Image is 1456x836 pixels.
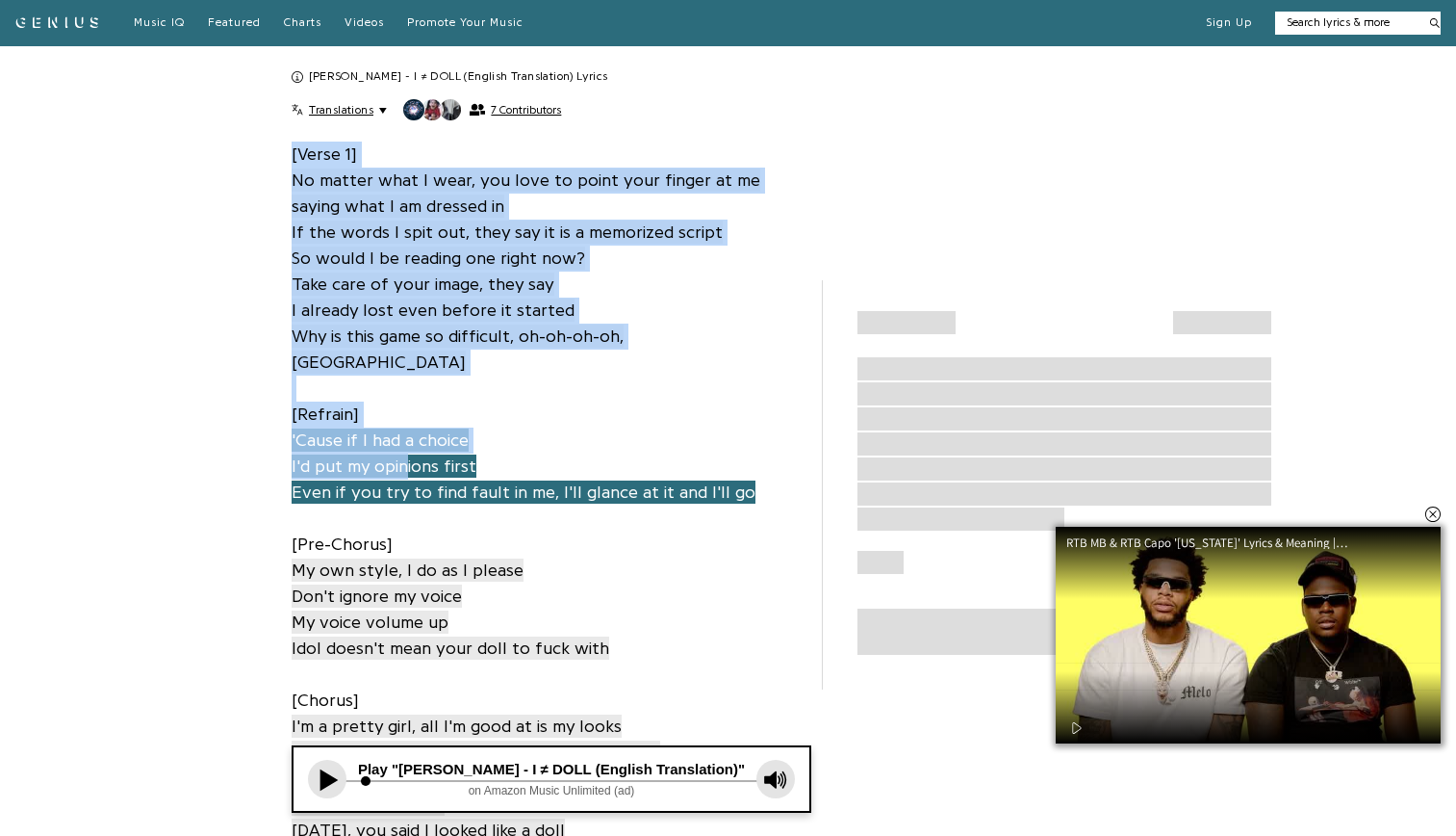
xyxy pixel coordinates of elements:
[402,98,561,121] button: 7 Contributors
[208,15,261,31] a: Featured
[208,16,261,28] span: Featured
[345,16,384,28] span: Videos
[491,103,561,117] span: 7 Contributors
[1275,14,1418,31] input: Search lyrics & more
[407,15,524,31] a: Promote Your Music
[292,428,755,506] a: 'Cause if I had a choiceI'd put my opinions firstEven if you try to find fault in me, I'll glance...
[823,265,1394,690] aside: annotation
[134,15,185,31] a: Music IQ
[1206,15,1252,31] button: Sign Up
[292,168,760,376] a: No matter what I wear, you love to point your finger at me saying what I am dressed inIf the word...
[292,102,387,118] button: Translations
[284,15,321,31] a: Charts
[292,559,609,660] span: My own style, I do as I please Don't ignore my voice My voice volume up Idol doesn't mean your do...
[292,558,609,662] a: My own style, I do as I pleaseDon't ignore my voiceMy voice volume upIdol doesn't mean your doll ...
[407,16,524,28] span: Promote Your Music
[294,747,809,811] iframe: Tonefuse player
[1066,536,1365,549] div: RTB MB & RTB Capo '[US_STATE]' Lyrics & Meaning | Genius Verified
[292,429,755,504] span: 'Cause if I had a choice I'd put my opinions first Even if you try to find fault in me, I'll glan...
[292,169,760,374] span: No matter what I wear, you love to point your finger at me saying what I am dressed in If the wor...
[284,16,321,28] span: Charts
[309,69,608,85] h2: [PERSON_NAME] - I ≠ DOLL (English Translation) Lyrics
[134,16,185,28] span: Music IQ
[345,15,384,31] a: Videos
[309,102,373,118] span: Translations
